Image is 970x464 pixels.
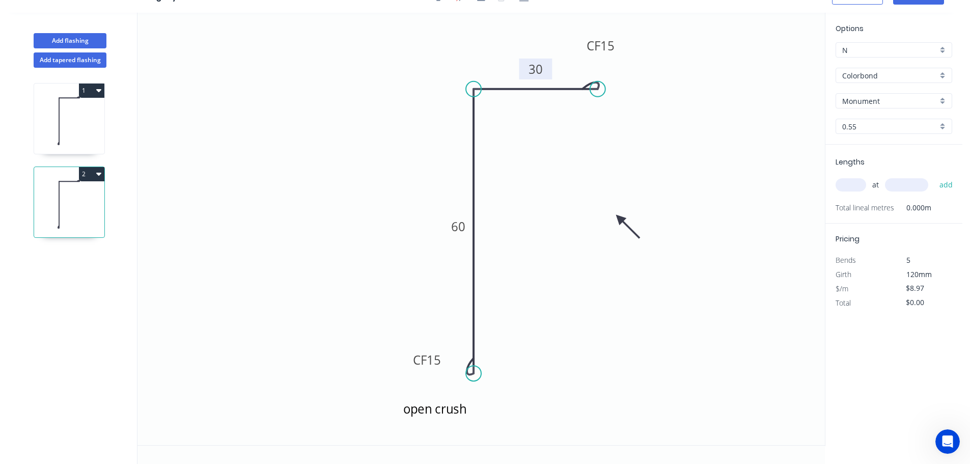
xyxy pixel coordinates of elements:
[906,255,910,265] span: 5
[842,70,937,81] input: Material
[836,157,865,167] span: Lengths
[894,201,931,215] span: 0.000m
[600,37,615,54] tspan: 15
[836,234,860,244] span: Pricing
[79,84,104,98] button: 1
[836,23,864,34] span: Options
[451,218,465,235] tspan: 60
[842,45,937,56] input: Price level
[934,176,958,194] button: add
[935,429,960,454] iframe: Intercom live chat
[836,284,848,293] span: $/m
[872,178,879,192] span: at
[836,255,856,265] span: Bends
[906,269,932,279] span: 120mm
[842,96,937,106] input: Colour
[79,167,104,181] button: 2
[427,351,441,368] tspan: 15
[529,61,543,77] tspan: 30
[836,201,894,215] span: Total lineal metres
[836,269,851,279] span: Girth
[587,37,600,54] tspan: CF
[836,298,851,308] span: Total
[34,33,106,48] button: Add flashing
[401,399,484,436] textarea: open crush
[842,121,937,132] input: Thickness
[34,52,106,68] button: Add tapered flashing
[413,351,427,368] tspan: CF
